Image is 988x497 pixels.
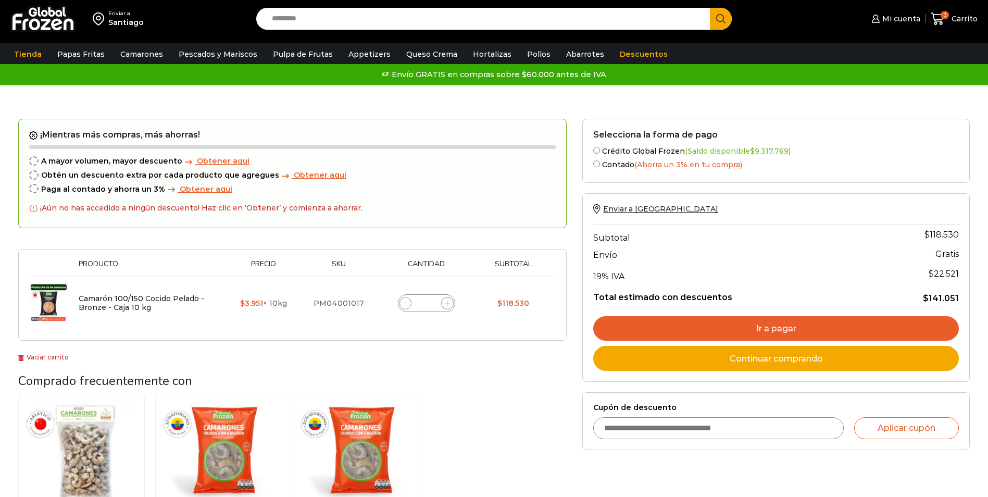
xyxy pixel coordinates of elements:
img: address-field-icon.svg [93,10,108,28]
h2: Selecciona la forma de pago [593,130,959,140]
span: Mi cuenta [880,14,920,24]
th: Subtotal [593,224,874,245]
th: Cantidad [377,260,476,276]
span: 3 [941,11,949,19]
th: Sku [301,260,377,276]
bdi: 3.951 [240,299,263,308]
span: (Saldo disponible ) [685,146,791,156]
span: Obtener aqui [180,184,232,194]
th: Precio [227,260,300,276]
a: Hortalizas [468,44,517,64]
a: Appetizers [343,44,396,64]
a: Abarrotes [561,44,609,64]
bdi: 118.530 [497,299,529,308]
span: (Ahorra un 3% en tu compra) [634,160,742,169]
span: $ [240,299,245,308]
span: $ [929,269,934,279]
a: Pollos [522,44,556,64]
a: Obtener aqui [182,157,249,166]
div: Enviar a [108,10,144,17]
a: Ir a pagar [593,316,959,341]
th: Total estimado con descuentos [593,284,874,304]
bdi: 9.317.769 [750,146,789,156]
th: 19% IVA [593,263,874,284]
a: Enviar a [GEOGRAPHIC_DATA] [593,204,718,214]
input: Contado(Ahorra un 3% en tu compra) [593,160,600,167]
th: Producto [73,260,227,276]
a: Descuentos [615,44,673,64]
a: Pulpa de Frutas [268,44,338,64]
label: Cupón de descuento [593,403,959,412]
th: Subtotal [476,260,551,276]
button: Aplicar cupón [854,417,959,439]
a: Mi cuenta [869,8,920,29]
span: Comprado frecuentemente con [18,372,192,389]
td: PM04001017 [301,276,377,330]
div: A mayor volumen, mayor descuento [29,157,556,166]
label: Crédito Global Frozen [593,145,959,156]
input: Crédito Global Frozen(Saldo disponible$9.317.769) [593,147,600,154]
span: $ [923,293,929,303]
th: Envío [593,245,874,264]
a: Papas Fritas [52,44,110,64]
a: Continuar comprando [593,346,959,371]
bdi: 118.530 [924,230,959,240]
a: Queso Crema [401,44,462,64]
td: × 10kg [227,276,300,330]
span: 22.521 [929,269,959,279]
a: Camarones [115,44,168,64]
bdi: 141.051 [923,293,959,303]
input: Product quantity [419,296,434,310]
button: Search button [710,8,732,30]
span: Obtener aqui [197,156,249,166]
span: Enviar a [GEOGRAPHIC_DATA] [603,204,718,214]
a: Obtener aqui [279,171,346,180]
span: $ [924,230,930,240]
a: Tienda [9,44,47,64]
div: Santiago [108,17,144,28]
a: Pescados y Mariscos [173,44,262,64]
strong: Gratis [935,249,959,259]
div: Paga al contado y ahorra un 3% [29,185,556,194]
span: Obtener aqui [294,170,346,180]
span: $ [497,299,502,308]
span: $ [750,146,755,156]
div: ¡Aún no has accedido a ningún descuento! Haz clic en ‘Obtener’ y comienza a ahorrar. [29,199,363,217]
h2: ¡Mientras más compras, más ahorras! [29,130,556,140]
span: Carrito [949,14,978,24]
a: Camarón 100/150 Cocido Pelado - Bronze - Caja 10 kg [79,294,204,312]
a: Vaciar carrito [18,353,69,361]
label: Contado [593,158,959,169]
a: Obtener aqui [165,185,232,194]
div: Obtén un descuento extra por cada producto que agregues [29,171,556,180]
a: 3 Carrito [931,7,978,31]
